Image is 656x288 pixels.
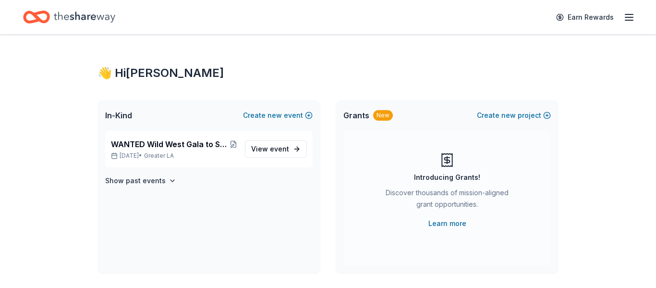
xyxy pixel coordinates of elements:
a: Earn Rewards [550,9,620,26]
span: View [251,143,289,155]
span: Greater LA [144,152,174,160]
a: View event [245,140,307,158]
button: Show past events [105,175,176,187]
div: New [373,110,393,121]
p: [DATE] • [111,152,237,160]
div: Introducing Grants! [414,172,480,183]
div: Discover thousands of mission-aligned grant opportunities. [382,187,512,214]
span: new [501,110,516,121]
span: Grants [343,110,369,121]
button: Createnewevent [243,110,313,121]
span: event [270,145,289,153]
a: Learn more [428,218,466,229]
button: Createnewproject [477,110,551,121]
span: In-Kind [105,110,132,121]
span: new [267,110,282,121]
a: Home [23,6,115,28]
span: WANTED Wild West Gala to Support Dog Therapy at [GEOGRAPHIC_DATA] [GEOGRAPHIC_DATA] [111,138,230,150]
h4: Show past events [105,175,166,187]
div: 👋 Hi [PERSON_NAME] [97,65,559,81]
